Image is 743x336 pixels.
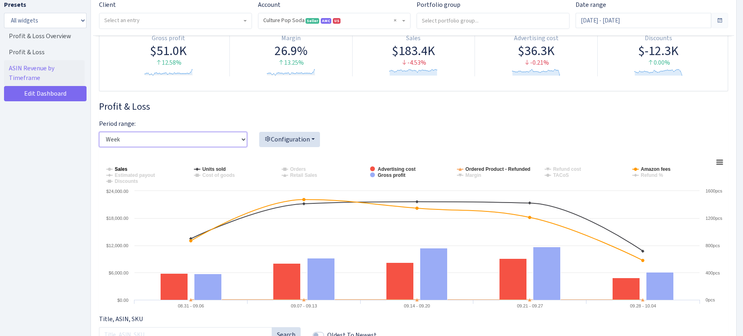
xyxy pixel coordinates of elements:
[356,43,472,58] div: $183.4K
[630,303,656,308] tspan: 09.28 - 10.04
[641,172,663,178] tspan: Refund %
[263,16,401,25] span: Culture Pop Soda <span class="badge badge-success">Seller</span><span class="badge badge-primary"...
[233,34,349,43] div: Margin
[104,16,140,24] span: Select an entry
[202,172,235,178] tspan: Cost of goods
[517,303,543,308] tspan: 09.21 - 09.27
[202,166,226,172] tspan: Units sold
[356,58,472,68] div: -4.53%
[706,243,720,248] text: 800pcs
[233,43,349,58] div: 26.9%
[291,303,317,308] tspan: 09.07 - 09.13
[601,43,716,58] div: $-12.3K
[404,303,430,308] tspan: 09.14 - 09.20
[378,166,415,172] tspan: Advertising cost
[109,270,128,275] text: $6,000.00
[115,172,155,178] tspan: Estimated payout
[4,44,85,60] a: Profit & Loss
[106,243,128,248] text: $12,000.00
[321,18,331,24] span: AMC
[258,13,411,29] span: Culture Pop Soda <span class="badge badge-success">Seller</span><span class="badge badge-primary"...
[115,166,128,172] tspan: Sales
[290,166,306,172] tspan: Orders
[290,172,318,178] tspan: Retail Sales
[641,166,671,172] tspan: Amazon fees
[417,13,569,28] input: Select portfolio group...
[106,216,128,221] text: $18,000.00
[233,58,349,68] div: 13.25%
[553,166,581,172] tspan: Refund cost
[99,101,728,113] h3: Widget #28
[378,172,405,178] tspan: Gross profit
[106,189,128,194] text: $24,000.00
[99,314,143,324] label: Title, ASIN, SKU
[465,172,481,178] tspan: Margin
[601,58,716,68] div: 0.00%
[111,58,226,68] div: 12.58%
[706,297,715,302] text: 0pcs
[259,132,320,147] button: Configuration
[706,216,722,221] text: 1200pcs
[115,178,138,184] tspan: Discounts
[601,34,716,43] div: Discounts
[706,188,722,193] text: 1600pcs
[4,60,85,86] a: ASIN Revenue by Timeframe
[333,18,341,24] span: US
[394,16,396,25] span: Remove all items
[356,34,472,43] div: Sales
[465,166,530,172] tspan: Ordered Product - Refunded
[99,119,136,129] label: Period range:
[111,34,226,43] div: Gross profit
[706,270,720,275] text: 400pcs
[478,58,594,68] div: -0.21%
[478,34,594,43] div: Advertising cost
[117,298,128,303] text: $0.00
[305,18,319,24] span: Seller
[111,43,226,58] div: $51.0K
[4,86,87,101] a: Edit Dashboard
[4,28,85,44] a: Profit & Loss Overview
[178,303,204,308] tspan: 08.31 - 09.06
[553,172,569,178] tspan: TACoS
[478,43,594,58] div: $36.3K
